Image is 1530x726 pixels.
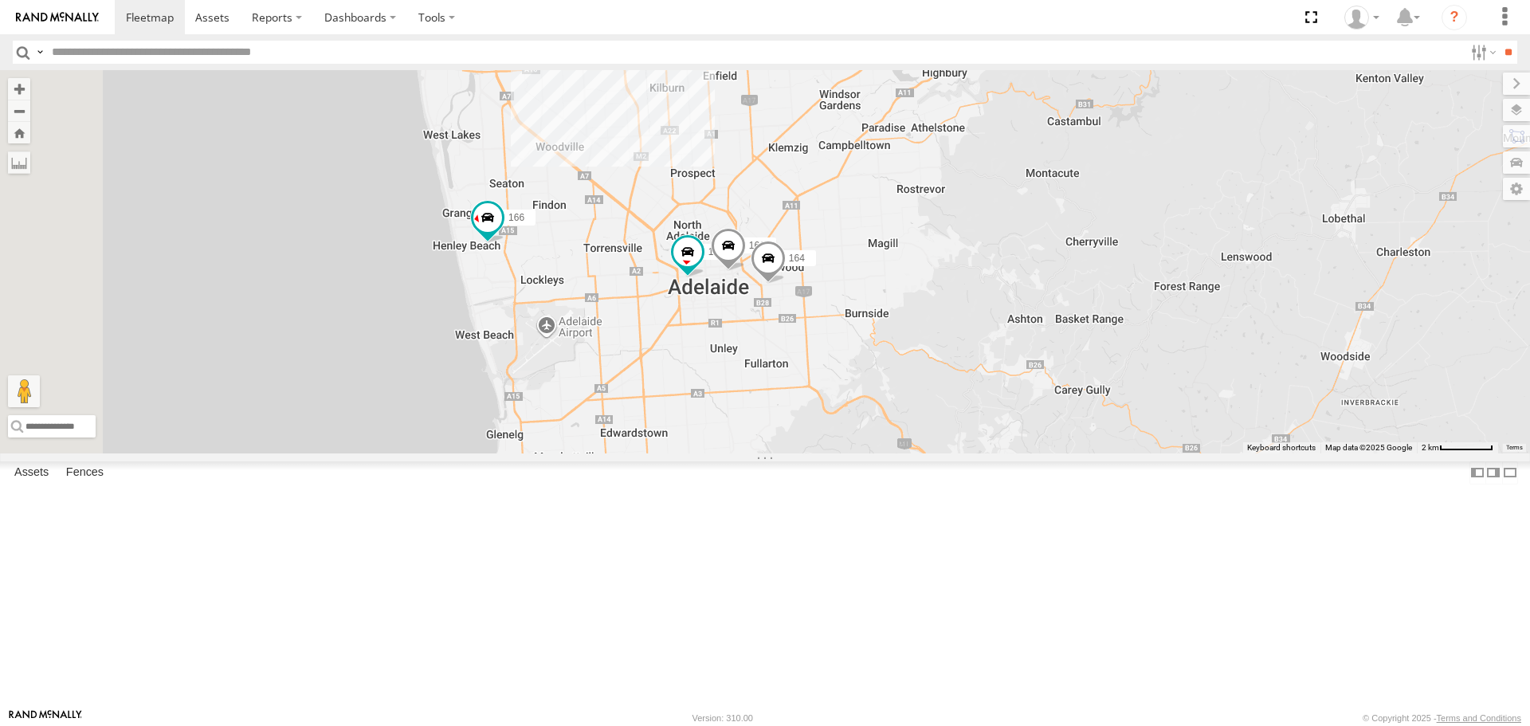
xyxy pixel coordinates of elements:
a: Terms (opens in new tab) [1506,444,1523,450]
img: rand-logo.svg [16,12,99,23]
span: 164 [789,253,805,264]
div: © Copyright 2025 - [1363,713,1521,723]
label: Map Settings [1503,178,1530,200]
i: ? [1442,5,1467,30]
a: Terms and Conditions [1437,713,1521,723]
label: Assets [6,462,57,485]
button: Zoom out [8,100,30,122]
button: Keyboard shortcuts [1247,442,1316,453]
div: Version: 310.00 [692,713,753,723]
button: Zoom in [8,78,30,100]
a: Visit our Website [9,710,82,726]
label: Search Query [33,41,46,64]
span: Map data ©2025 Google [1325,443,1412,452]
label: Measure [8,151,30,174]
label: Dock Summary Table to the Left [1469,461,1485,485]
label: Fences [58,462,112,485]
div: Amin Vahidinezhad [1339,6,1385,29]
span: 166 [508,213,524,224]
label: Hide Summary Table [1502,461,1518,485]
span: 176 [708,246,724,257]
label: Dock Summary Table to the Right [1485,461,1501,485]
label: Search Filter Options [1465,41,1499,64]
span: 2 km [1422,443,1439,452]
span: 161 [749,241,765,252]
button: Zoom Home [8,122,30,143]
button: Drag Pegman onto the map to open Street View [8,375,40,407]
button: Map scale: 2 km per 64 pixels [1417,442,1498,453]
